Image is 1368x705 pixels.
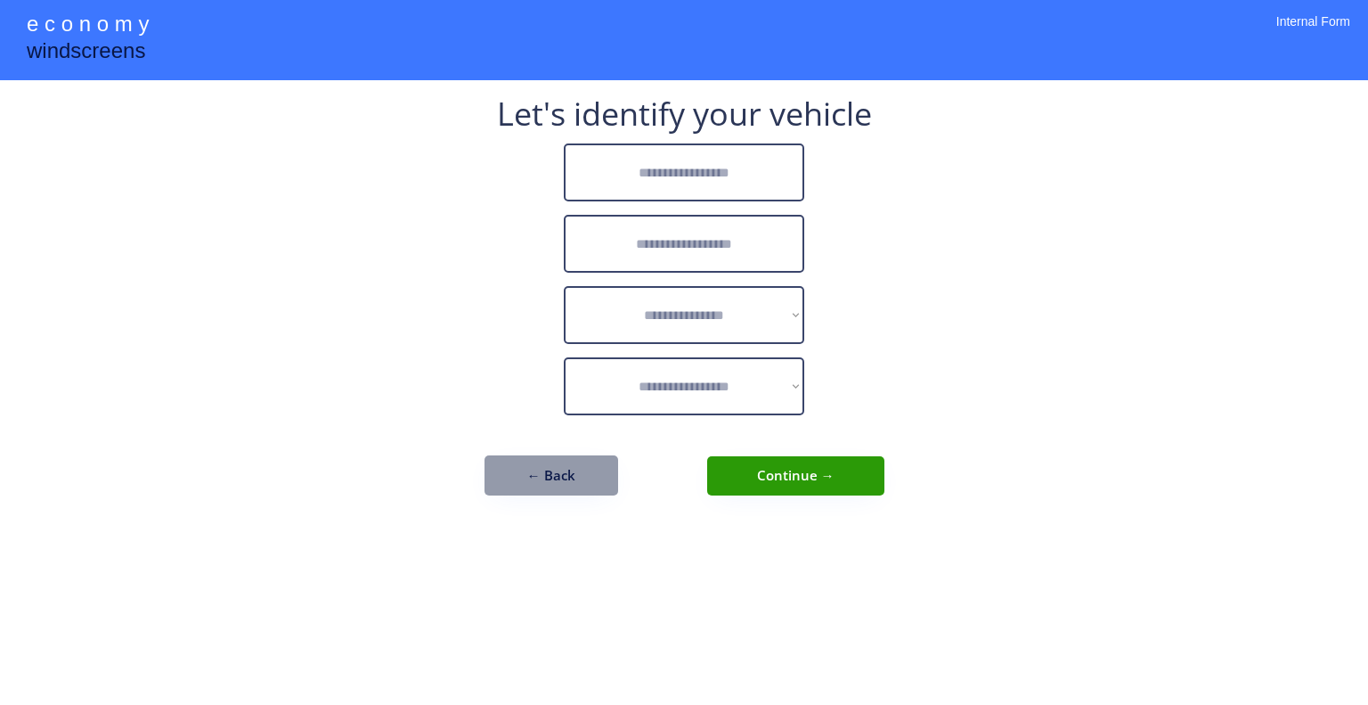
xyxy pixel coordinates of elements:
div: e c o n o m y [27,9,149,43]
div: Internal Form [1276,13,1350,53]
div: windscreens [27,36,145,70]
button: ← Back [484,455,618,496]
div: Let's identify your vehicle [497,98,872,130]
button: Continue → [707,456,884,496]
